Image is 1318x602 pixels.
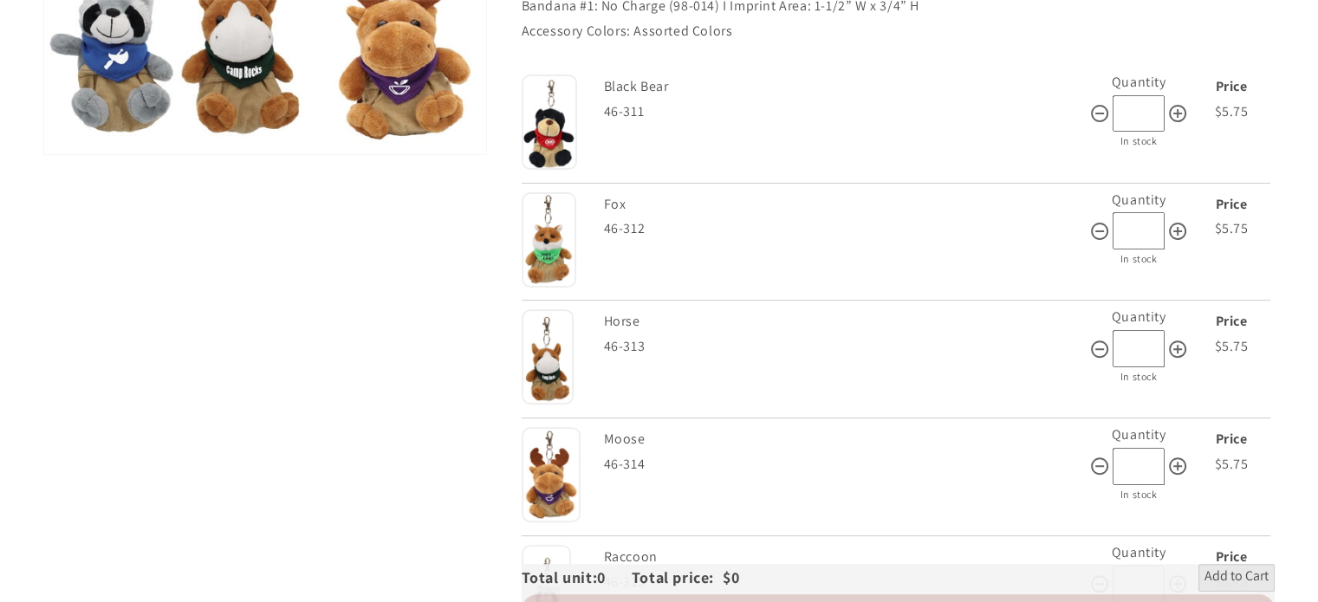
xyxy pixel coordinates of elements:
[1192,309,1270,334] div: Price
[1112,307,1166,326] label: Quantity
[1192,192,1270,217] div: Price
[1089,132,1188,151] div: In stock
[604,74,1085,100] div: Black Bear
[1214,102,1248,120] span: $5.75
[1214,219,1248,237] span: $5.75
[604,217,1089,242] div: 46-312
[522,427,581,522] img: Moose
[1112,191,1166,209] label: Quantity
[522,564,723,592] div: Total unit: Total price:
[1214,455,1248,473] span: $5.75
[1192,545,1270,570] div: Price
[604,427,1085,452] div: Moose
[1089,367,1188,386] div: In stock
[597,567,632,587] span: 0
[1192,74,1270,100] div: Price
[723,567,739,587] span: $0
[604,452,1089,477] div: 46-314
[1198,564,1275,592] button: Add to Cart
[1089,249,1188,269] div: In stock
[1204,567,1269,588] span: Add to Cart
[1192,427,1270,452] div: Price
[1214,337,1248,355] span: $5.75
[604,309,1085,334] div: Horse
[604,545,1085,570] div: Raccoon
[1112,425,1166,443] label: Quantity
[522,19,1275,44] p: Accessory Colors: Assorted Colors
[522,74,578,170] img: Black Bear
[1089,485,1188,504] div: In stock
[604,100,1089,125] div: 46-311
[1112,543,1166,561] label: Quantity
[604,334,1089,359] div: 46-313
[604,192,1085,217] div: Fox
[522,192,576,288] img: Fox
[522,309,575,405] img: Horse
[1112,73,1166,91] label: Quantity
